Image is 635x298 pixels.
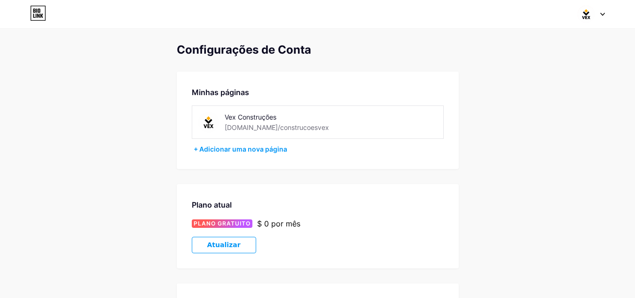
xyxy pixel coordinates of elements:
img: vexconstrutora [577,5,595,23]
font: PLANO GRATUITO [194,220,251,227]
font: + Adicionar uma nova página [194,145,287,153]
font: Vex Construções [225,113,276,121]
font: $ 0 por mês [257,219,300,228]
img: construcoesvex [198,112,219,133]
font: Configurações de Conta [177,43,311,56]
font: Plano atual [192,200,232,209]
font: [DOMAIN_NAME]/construcoesvex [225,123,329,131]
font: Minhas páginas [192,88,249,97]
button: Atualizar [192,237,256,253]
font: Atualizar [207,241,241,249]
